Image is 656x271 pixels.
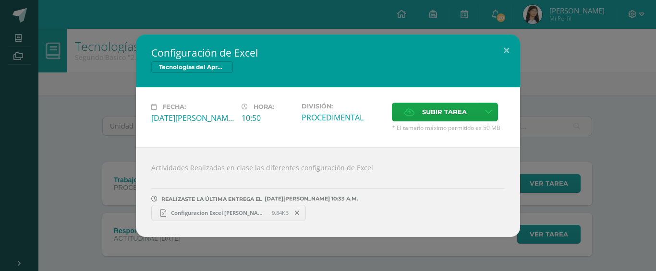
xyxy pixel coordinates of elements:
span: * El tamaño máximo permitido es 50 MB [392,124,505,132]
span: Tecnologías del Aprendizaje y la Comunicación [151,61,233,73]
span: REALIZASTE LA ÚLTIMA ENTREGA EL [161,196,262,202]
span: Hora: [254,103,274,110]
span: 9.84KB [272,209,289,216]
span: Remover entrega [289,208,305,218]
div: [DATE][PERSON_NAME] [151,113,234,123]
div: 10:50 [242,113,294,123]
span: Fecha: [162,103,186,110]
span: Subir tarea [422,103,467,121]
span: Configuracion Excel [PERSON_NAME] 2.1.xlsx [166,209,272,216]
label: División: [302,103,384,110]
h2: Configuración de Excel [151,46,505,59]
a: Configuracion Excel [PERSON_NAME] 2.1.xlsx 9.84KB [151,205,306,221]
button: Close (Esc) [493,35,520,67]
div: Actividades Realizadas en clase las diferentes configuración de Excel [136,147,520,237]
div: PROCEDIMENTAL [302,112,384,123]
